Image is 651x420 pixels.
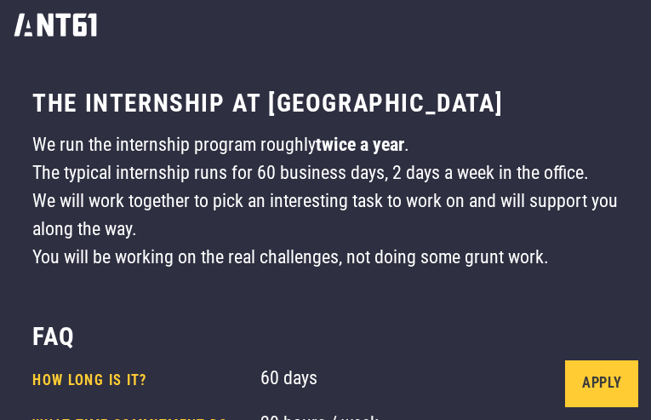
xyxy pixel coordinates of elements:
div: We run the internship program roughly . The typical internship runs for 60 business days, 2 days ... [32,131,619,271]
strong: twice a year [316,134,404,155]
div: 60 days [260,365,619,398]
h4: How long is it? [32,372,248,390]
h3: The internship at [GEOGRAPHIC_DATA] [32,88,503,118]
a: Apply [565,360,638,408]
h3: FAQ [32,321,76,352]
